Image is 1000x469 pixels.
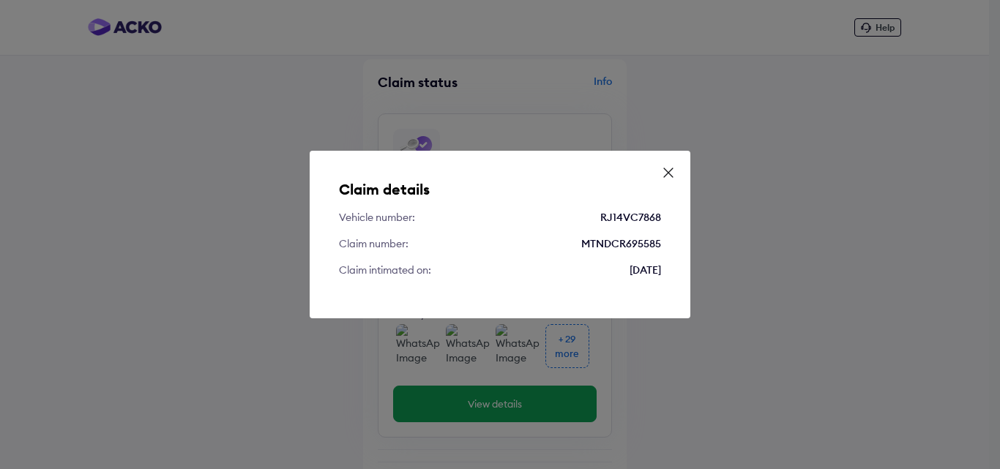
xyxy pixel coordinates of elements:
[339,236,408,251] div: Claim number:
[581,236,661,251] div: MTNDCR695585
[630,263,661,277] div: [DATE]
[339,180,661,198] h5: Claim details
[339,210,415,225] div: Vehicle number:
[600,210,661,225] div: RJ14VC7868
[339,263,431,277] div: Claim intimated on:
